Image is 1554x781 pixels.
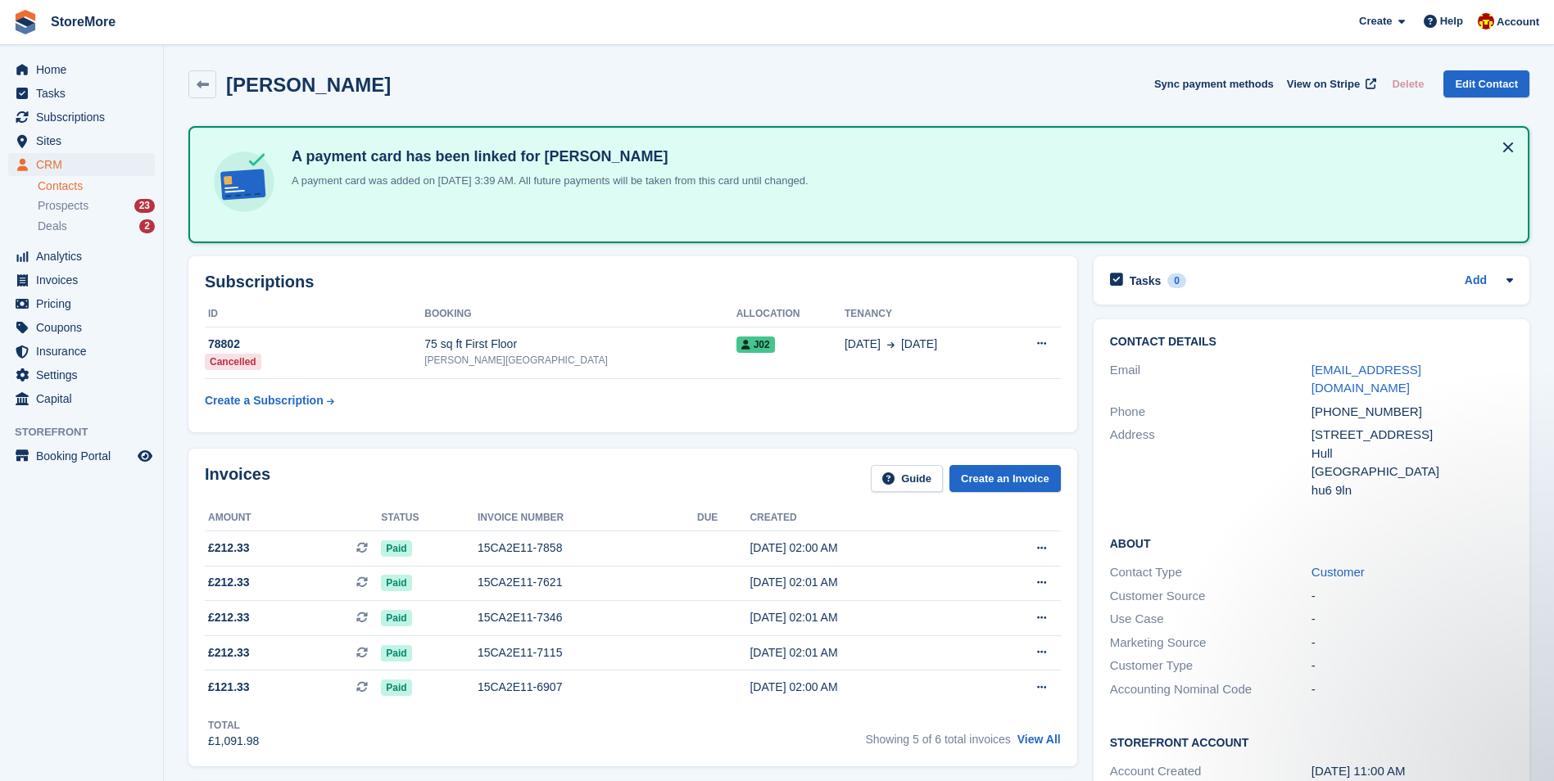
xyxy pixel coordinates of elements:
h2: Tasks [1130,273,1162,288]
a: menu [8,340,155,363]
div: Address [1110,426,1312,499]
div: 15CA2E11-6907 [478,679,697,696]
a: menu [8,129,155,152]
span: £212.33 [208,574,250,591]
a: Customer [1312,565,1365,579]
div: [GEOGRAPHIC_DATA] [1312,463,1513,481]
th: Created [750,505,973,531]
a: menu [8,445,155,467]
div: Use Case [1110,610,1312,629]
th: Amount [205,505,381,531]
span: [DATE] [901,336,937,353]
button: Sync payment methods [1154,70,1274,97]
h2: Storefront Account [1110,734,1513,750]
div: 15CA2E11-7621 [478,574,697,591]
div: [DATE] 02:00 AM [750,679,973,696]
div: Create a Subscription [205,392,324,409]
th: ID [205,301,424,327]
a: menu [8,363,155,386]
a: menu [8,292,155,315]
span: £121.33 [208,679,250,696]
span: Paid [381,610,411,626]
span: Paid [381,645,411,661]
span: Create [1359,13,1392,29]
div: Contact Type [1110,563,1312,582]
div: Account Created [1110,762,1312,781]
th: Status [381,505,478,531]
div: [DATE] 02:01 AM [750,609,973,626]
th: Tenancy [845,301,1002,327]
span: Subscriptions [36,106,134,129]
span: [DATE] [845,336,881,353]
a: Create a Subscription [205,386,334,416]
button: Delete [1385,70,1430,97]
div: Customer Type [1110,657,1312,675]
div: - [1312,680,1513,699]
img: card-linked-ebf98d0992dc2aeb22e95c0e3c79077019eb2392cfd83c6a337811c24bc77127.svg [210,147,279,216]
span: £212.33 [208,539,250,557]
span: Account [1497,14,1539,30]
th: Invoice number [478,505,697,531]
span: View on Stripe [1287,76,1360,93]
a: menu [8,245,155,268]
div: - [1312,610,1513,629]
div: Hull [1312,445,1513,463]
a: menu [8,269,155,291]
div: 15CA2E11-7346 [478,609,697,626]
a: Deals 2 [38,218,155,235]
div: 2 [139,219,155,233]
img: stora-icon-8386f47178a22dfd0bd8f6a31ec36ba5ce8667c1dd55bd0f319d3a0aa187defe.svg [13,10,38,34]
div: [STREET_ADDRESS] [1312,426,1513,445]
span: Pricing [36,292,134,315]
span: £212.33 [208,644,250,661]
a: View on Stripe [1280,70,1380,97]
span: Deals [38,219,67,234]
div: [DATE] 02:01 AM [750,574,973,591]
a: Add [1465,272,1487,291]
h2: About [1110,535,1513,551]
span: Invoices [36,269,134,291]
div: 0 [1167,273,1186,288]
div: - [1312,587,1513,606]
div: 15CA2E11-7858 [478,539,697,557]
a: menu [8,58,155,81]
div: [DATE] 02:00 AM [750,539,973,557]
span: Tasks [36,82,134,105]
span: Prospects [38,198,88,214]
div: £1,091.98 [208,733,259,750]
span: Paid [381,679,411,696]
div: - [1312,657,1513,675]
span: Showing 5 of 6 total invoices [865,733,1010,746]
span: Settings [36,363,134,386]
a: Edit Contact [1443,70,1529,97]
h2: Contact Details [1110,336,1513,349]
h2: Subscriptions [205,273,1061,291]
span: Coupons [36,316,134,339]
a: menu [8,106,155,129]
h2: Invoices [205,465,270,492]
span: Storefront [15,424,163,440]
a: StoreMore [44,8,122,35]
div: 15CA2E11-7115 [478,644,697,661]
div: Email [1110,361,1312,398]
div: [PHONE_NUMBER] [1312,403,1513,422]
div: 75 sq ft First Floor [424,336,736,353]
a: menu [8,387,155,410]
a: Contacts [38,178,155,194]
div: Customer Source [1110,587,1312,606]
div: 78802 [205,336,424,353]
p: A payment card was added on [DATE] 3:39 AM. All future payments will be taken from this card unti... [285,173,809,189]
a: Prospects 23 [38,197,155,214]
th: Due [697,505,750,531]
h4: A payment card has been linked for [PERSON_NAME] [285,147,809,166]
span: Analytics [36,245,134,268]
div: hu6 9ln [1312,481,1513,500]
a: [EMAIL_ADDRESS][DOMAIN_NAME] [1312,363,1421,395]
span: £212.33 [208,609,250,626]
span: Booking Portal [36,445,134,467]
img: Store More Team [1478,13,1494,29]
a: menu [8,316,155,339]
span: CRM [36,153,134,176]
span: Paid [381,540,411,557]
div: Total [208,718,259,733]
